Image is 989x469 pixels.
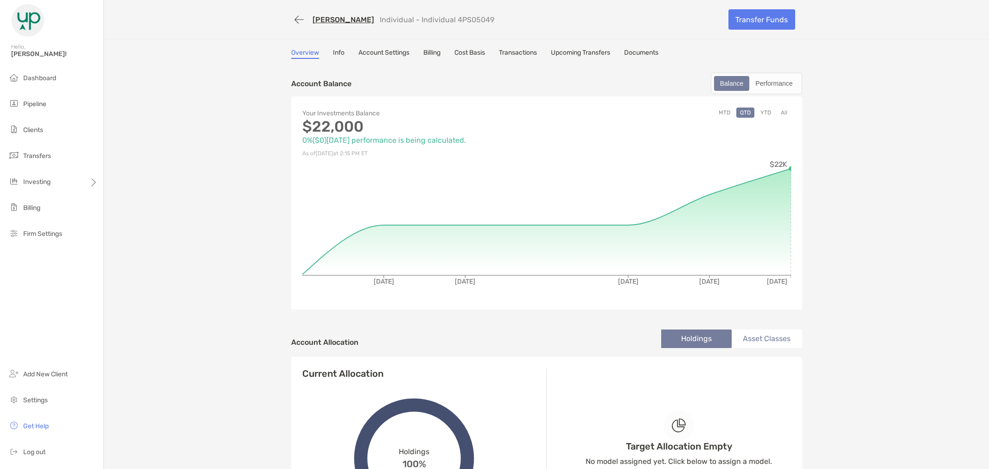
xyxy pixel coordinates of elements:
[728,9,795,30] a: Transfer Funds
[699,278,720,285] tspan: [DATE]
[23,74,56,82] span: Dashboard
[23,448,45,456] span: Log out
[373,278,394,285] tspan: [DATE]
[757,108,775,118] button: YTD
[23,126,43,134] span: Clients
[302,148,547,159] p: As of [DATE] at 2:15 PM ET
[8,394,19,405] img: settings icon
[302,121,547,133] p: $22,000
[715,108,734,118] button: MTD
[291,49,319,59] a: Overview
[423,49,440,59] a: Billing
[23,230,62,238] span: Firm Settings
[23,100,46,108] span: Pipeline
[736,108,754,118] button: QTD
[11,50,98,58] span: [PERSON_NAME]!
[8,176,19,187] img: investing icon
[23,422,49,430] span: Get Help
[711,73,802,94] div: segmented control
[454,49,485,59] a: Cost Basis
[551,49,610,59] a: Upcoming Transfers
[732,330,802,348] li: Asset Classes
[715,77,749,90] div: Balance
[624,49,658,59] a: Documents
[750,77,798,90] div: Performance
[8,72,19,83] img: dashboard icon
[358,49,409,59] a: Account Settings
[661,330,732,348] li: Holdings
[8,368,19,379] img: add_new_client icon
[291,338,358,347] h4: Account Allocation
[11,4,45,37] img: Zoe Logo
[8,202,19,213] img: billing icon
[291,78,351,89] p: Account Balance
[333,49,345,59] a: Info
[455,278,475,285] tspan: [DATE]
[302,368,383,379] h4: Current Allocation
[23,396,48,404] span: Settings
[23,204,40,212] span: Billing
[8,446,19,457] img: logout icon
[777,108,791,118] button: All
[302,108,547,119] p: Your Investments Balance
[8,150,19,161] img: transfers icon
[618,278,638,285] tspan: [DATE]
[380,15,494,24] p: Individual - Individual 4PS05049
[313,15,374,24] a: [PERSON_NAME]
[586,456,772,467] p: No model assigned yet. Click below to assign a model.
[8,228,19,239] img: firm-settings icon
[626,441,732,452] h4: Target Allocation Empty
[766,278,787,285] tspan: [DATE]
[8,98,19,109] img: pipeline icon
[8,420,19,431] img: get-help icon
[499,49,537,59] a: Transactions
[23,178,51,186] span: Investing
[23,152,51,160] span: Transfers
[302,134,547,146] p: 0% ( $0 ) [DATE] performance is being calculated.
[8,124,19,135] img: clients icon
[23,370,68,378] span: Add New Client
[399,447,429,456] span: Holdings
[770,160,787,169] tspan: $22K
